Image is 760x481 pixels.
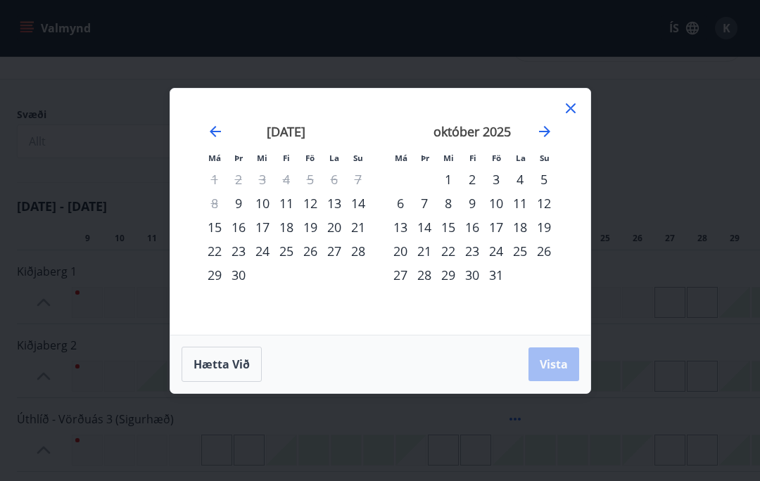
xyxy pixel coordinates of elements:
[492,153,501,163] small: Fö
[322,191,346,215] td: Choose laugardagur, 13. september 2025 as your check-in date. It’s available.
[227,215,251,239] td: Choose þriðjudagur, 16. september 2025 as your check-in date. It’s available.
[443,153,454,163] small: Mi
[508,215,532,239] div: 18
[257,153,267,163] small: Mi
[322,239,346,263] td: Choose laugardagur, 27. september 2025 as your check-in date. It’s available.
[412,239,436,263] td: Choose þriðjudagur, 21. október 2025 as your check-in date. It’s available.
[508,191,532,215] td: Choose laugardagur, 11. október 2025 as your check-in date. It’s available.
[298,167,322,191] td: Not available. föstudagur, 5. september 2025
[251,239,274,263] td: Choose miðvikudagur, 24. september 2025 as your check-in date. It’s available.
[322,167,346,191] td: Not available. laugardagur, 6. september 2025
[388,239,412,263] div: 20
[436,215,460,239] td: Choose miðvikudagur, 15. október 2025 as your check-in date. It’s available.
[460,167,484,191] div: 2
[532,191,556,215] div: 12
[353,153,363,163] small: Su
[283,153,290,163] small: Fi
[251,191,274,215] td: Choose miðvikudagur, 10. september 2025 as your check-in date. It’s available.
[298,191,322,215] td: Choose föstudagur, 12. september 2025 as your check-in date. It’s available.
[187,105,574,318] div: Calendar
[460,239,484,263] td: Choose fimmtudagur, 23. október 2025 as your check-in date. It’s available.
[421,153,429,163] small: Þr
[203,167,227,191] td: Not available. mánudagur, 1. september 2025
[508,191,532,215] div: 11
[436,215,460,239] div: 15
[460,239,484,263] div: 23
[412,263,436,287] td: Choose þriðjudagur, 28. október 2025 as your check-in date. It’s available.
[274,167,298,191] td: Not available. fimmtudagur, 4. september 2025
[251,239,274,263] div: 24
[508,215,532,239] td: Choose laugardagur, 18. október 2025 as your check-in date. It’s available.
[436,167,460,191] div: 1
[508,239,532,263] td: Choose laugardagur, 25. október 2025 as your check-in date. It’s available.
[251,215,274,239] div: 17
[194,357,250,372] span: Hætta við
[203,191,227,215] td: Not available. mánudagur, 8. september 2025
[274,239,298,263] div: 25
[203,263,227,287] div: 29
[227,263,251,287] div: 30
[298,215,322,239] div: 19
[305,153,315,163] small: Fö
[532,167,556,191] div: 5
[274,215,298,239] div: 18
[388,263,412,287] div: 27
[412,215,436,239] td: Choose þriðjudagur, 14. október 2025 as your check-in date. It’s available.
[460,263,484,287] td: Choose fimmtudagur, 30. október 2025 as your check-in date. It’s available.
[203,215,227,239] td: Choose mánudagur, 15. september 2025 as your check-in date. It’s available.
[274,239,298,263] td: Choose fimmtudagur, 25. september 2025 as your check-in date. It’s available.
[536,123,553,140] div: Move forward to switch to the next month.
[436,239,460,263] div: 22
[346,215,370,239] td: Choose sunnudagur, 21. september 2025 as your check-in date. It’s available.
[227,239,251,263] div: 23
[412,239,436,263] div: 21
[460,191,484,215] td: Choose fimmtudagur, 9. október 2025 as your check-in date. It’s available.
[484,167,508,191] td: Choose föstudagur, 3. október 2025 as your check-in date. It’s available.
[251,167,274,191] td: Not available. miðvikudagur, 3. september 2025
[412,191,436,215] div: 7
[203,239,227,263] div: 22
[484,263,508,287] td: Choose föstudagur, 31. október 2025 as your check-in date. It’s available.
[484,215,508,239] td: Choose föstudagur, 17. október 2025 as your check-in date. It’s available.
[484,191,508,215] td: Choose föstudagur, 10. október 2025 as your check-in date. It’s available.
[484,191,508,215] div: 10
[322,215,346,239] td: Choose laugardagur, 20. september 2025 as your check-in date. It’s available.
[412,263,436,287] div: 28
[508,239,532,263] div: 25
[532,167,556,191] td: Choose sunnudagur, 5. október 2025 as your check-in date. It’s available.
[298,239,322,263] div: 26
[346,191,370,215] div: 14
[322,239,346,263] div: 27
[329,153,339,163] small: La
[436,239,460,263] td: Choose miðvikudagur, 22. október 2025 as your check-in date. It’s available.
[388,263,412,287] td: Choose mánudagur, 27. október 2025 as your check-in date. It’s available.
[227,191,251,215] div: 9
[460,191,484,215] div: 9
[532,239,556,263] td: Choose sunnudagur, 26. október 2025 as your check-in date. It’s available.
[532,215,556,239] td: Choose sunnudagur, 19. október 2025 as your check-in date. It’s available.
[412,215,436,239] div: 14
[346,239,370,263] td: Choose sunnudagur, 28. september 2025 as your check-in date. It’s available.
[346,167,370,191] td: Not available. sunnudagur, 7. september 2025
[388,191,412,215] div: 6
[460,167,484,191] td: Choose fimmtudagur, 2. október 2025 as your check-in date. It’s available.
[227,263,251,287] td: Choose þriðjudagur, 30. september 2025 as your check-in date. It’s available.
[460,215,484,239] div: 16
[203,239,227,263] td: Choose mánudagur, 22. september 2025 as your check-in date. It’s available.
[322,191,346,215] div: 13
[227,215,251,239] div: 16
[267,123,305,140] strong: [DATE]
[460,215,484,239] td: Choose fimmtudagur, 16. október 2025 as your check-in date. It’s available.
[251,215,274,239] td: Choose miðvikudagur, 17. september 2025 as your check-in date. It’s available.
[484,263,508,287] div: 31
[346,215,370,239] div: 21
[484,239,508,263] div: 24
[532,191,556,215] td: Choose sunnudagur, 12. október 2025 as your check-in date. It’s available.
[227,167,251,191] td: Not available. þriðjudagur, 2. september 2025
[508,167,532,191] div: 4
[484,215,508,239] div: 17
[208,153,221,163] small: Má
[346,191,370,215] td: Choose sunnudagur, 14. september 2025 as your check-in date. It’s available.
[436,263,460,287] div: 29
[207,123,224,140] div: Move backward to switch to the previous month.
